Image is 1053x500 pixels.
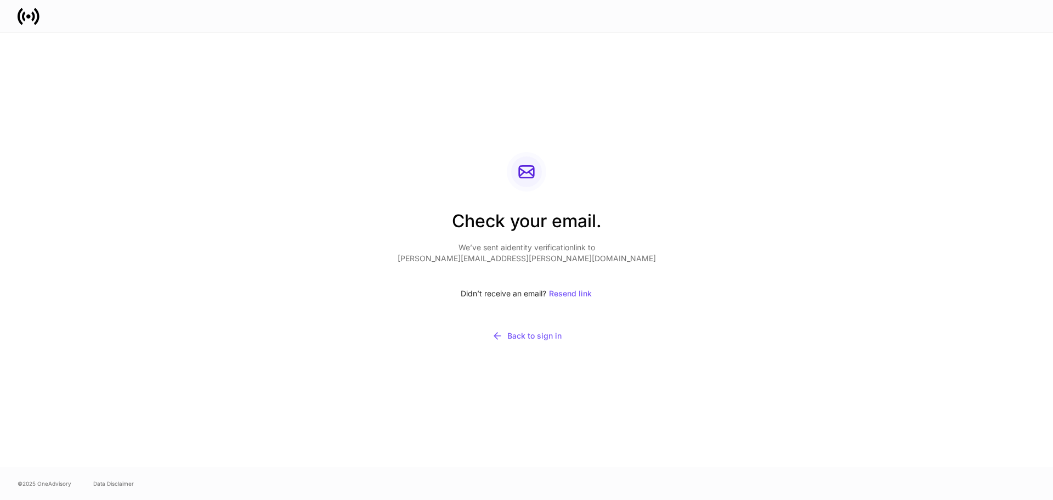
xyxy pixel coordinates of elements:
[398,209,656,242] h2: Check your email.
[93,479,134,488] a: Data Disclaimer
[398,282,656,306] div: Didn’t receive an email?
[549,290,592,297] div: Resend link
[548,282,592,306] button: Resend link
[398,242,656,264] p: We’ve sent a identity verification link to [PERSON_NAME][EMAIL_ADDRESS][PERSON_NAME][DOMAIN_NAME]
[18,479,71,488] span: © 2025 OneAdvisory
[398,323,656,349] button: Back to sign in
[492,330,562,341] div: Back to sign in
